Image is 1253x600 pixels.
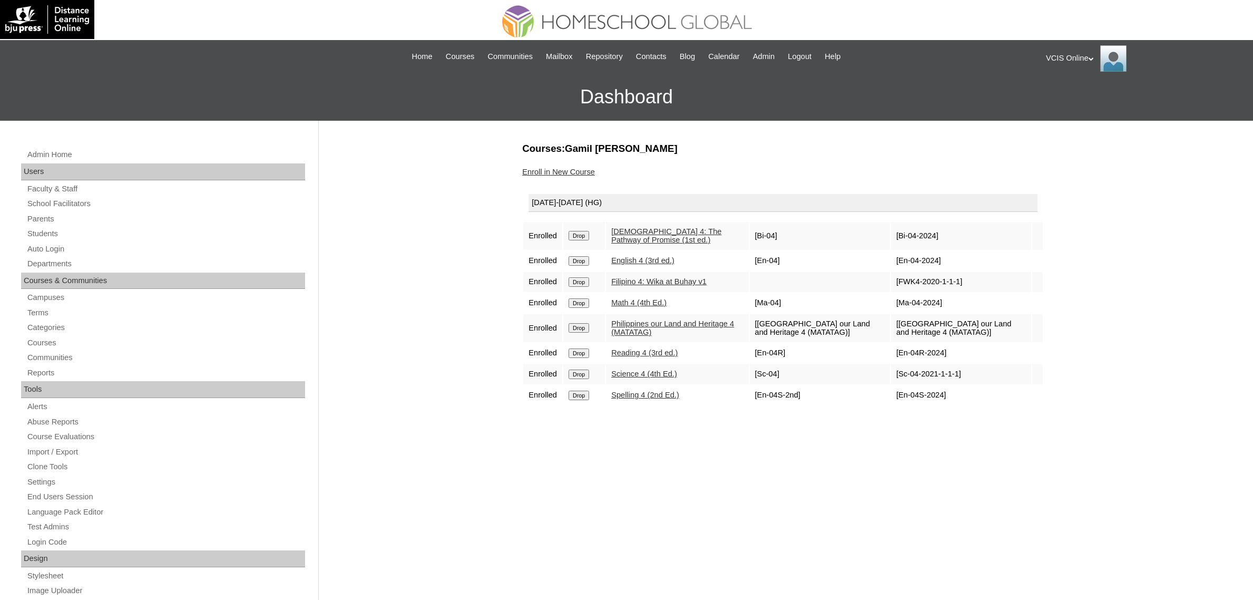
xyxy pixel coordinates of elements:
a: Science 4 (4th Ed.) [611,370,677,378]
span: Mailbox [546,51,573,63]
td: [En-04-2024] [891,251,1031,271]
input: Drop [569,298,589,308]
a: Students [26,227,305,240]
a: Repository [581,51,628,63]
a: Parents [26,212,305,226]
a: Mailbox [541,51,578,63]
span: Help [825,51,840,63]
a: Settings [26,476,305,489]
a: Language Pack Editor [26,506,305,519]
span: Admin [753,51,775,63]
td: Enrolled [523,343,562,363]
td: Enrolled [523,364,562,384]
a: Help [819,51,846,63]
td: [[GEOGRAPHIC_DATA] our Land and Heritage 4 (MATATAG)] [891,314,1031,342]
a: Terms [26,306,305,320]
td: Enrolled [523,251,562,271]
a: Course Evaluations [26,430,305,443]
a: Clone Tools [26,460,305,473]
div: Courses & Communities [21,273,305,289]
a: Courses [26,336,305,350]
td: Enrolled [523,222,562,250]
a: Courses [440,51,480,63]
span: Courses [446,51,475,63]
a: Faculty & Staff [26,182,305,196]
a: English 4 (3rd ed.) [611,256,674,265]
td: [En-04] [750,251,890,271]
td: [Ma-04-2024] [891,293,1031,313]
span: Contacts [636,51,667,63]
input: Drop [569,323,589,333]
input: Drop [569,391,589,400]
a: Logout [782,51,817,63]
div: VCIS Online [1046,45,1242,72]
img: logo-white.png [5,5,89,34]
td: [[GEOGRAPHIC_DATA] our Land and Heritage 4 (MATATAG)] [750,314,890,342]
input: Drop [569,349,589,358]
a: Login Code [26,536,305,549]
a: Campuses [26,291,305,304]
a: Admin [748,51,780,63]
h3: Courses:Gamil [PERSON_NAME] [522,142,1044,156]
a: Reading 4 (3rd ed.) [611,349,678,357]
td: [FWK4-2020-1-1-1] [891,272,1031,292]
h3: Dashboard [5,73,1248,121]
a: Categories [26,321,305,334]
a: Blog [674,51,700,63]
a: Communities [26,351,305,364]
td: [Ma-04] [750,293,890,313]
td: [Sc-04-2021-1-1-1] [891,364,1031,384]
td: [Sc-04] [750,364,890,384]
div: Tools [21,381,305,398]
td: [Bi-04-2024] [891,222,1031,250]
span: Logout [788,51,811,63]
td: Enrolled [523,314,562,342]
td: Enrolled [523,293,562,313]
td: [En-04S-2024] [891,385,1031,405]
span: Communities [487,51,533,63]
a: Filipino 4: Wika at Buhay v1 [611,277,707,286]
input: Drop [569,231,589,240]
a: Spelling 4 (2nd Ed.) [611,391,679,399]
span: Calendar [708,51,739,63]
a: Calendar [703,51,745,63]
img: VCIS Online Admin [1100,45,1127,72]
a: Departments [26,257,305,270]
span: Blog [680,51,695,63]
div: Design [21,550,305,567]
a: Home [407,51,438,63]
td: [En-04R-2024] [891,343,1031,363]
td: Enrolled [523,385,562,405]
td: [Bi-04] [750,222,890,250]
a: Alerts [26,400,305,413]
input: Drop [569,277,589,287]
td: Enrolled [523,272,562,292]
span: Home [412,51,433,63]
td: [En-04R] [750,343,890,363]
a: Image Uploader [26,584,305,597]
a: Auto Login [26,243,305,256]
input: Drop [569,256,589,266]
a: Communities [482,51,538,63]
a: End Users Session [26,490,305,504]
a: [DEMOGRAPHIC_DATA] 4: The Pathway of Promise (1st ed.) [611,227,721,245]
div: Users [21,163,305,180]
div: [DATE]-[DATE] (HG) [528,194,1037,212]
a: Enroll in New Course [522,168,595,176]
a: Stylesheet [26,569,305,583]
span: Repository [586,51,623,63]
a: Contacts [631,51,672,63]
a: Math 4 (4th Ed.) [611,298,667,307]
a: Import / Export [26,446,305,459]
td: [En-04S-2nd] [750,385,890,405]
input: Drop [569,370,589,379]
a: Test Admins [26,520,305,534]
a: Reports [26,366,305,380]
a: Abuse Reports [26,415,305,429]
a: Admin Home [26,148,305,161]
a: School Facilitators [26,197,305,210]
a: Philippines our Land and Heritage 4 (MATATAG) [611,320,734,337]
